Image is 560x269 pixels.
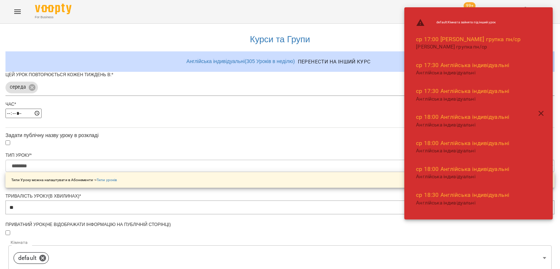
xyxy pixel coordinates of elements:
div: default [13,252,49,264]
p: Англійська індивідуальні [416,95,521,103]
li: default : Кімната зайнята під інший урок [410,15,526,30]
a: Англійська індивідуальні ( 305 Уроків в неділю ) [186,58,295,64]
span: Перенести на інший курс [298,57,371,66]
div: Задати публічну назву уроку в розкладі [5,132,555,139]
img: Voopty Logo [35,4,71,14]
a: ср 17:30 Англійська індивідуальні [416,87,509,94]
h3: Курси та Групи [9,35,551,44]
button: Menu [9,3,26,20]
p: Англійська індивідуальні [416,147,521,155]
a: Типи уроків [97,178,117,182]
div: Тип Уроку [5,152,555,159]
p: [PERSON_NAME] групка пн/ср [416,43,521,51]
span: 99+ [464,2,476,9]
p: Англійська індивідуальні [416,69,521,77]
a: ср 18:00 Англійська індивідуальні [416,113,509,120]
a: ср 18:00 Англійська індивідуальні [416,140,509,147]
div: Приватний урок(не відображати інформацію на публічній сторінці) [5,222,555,228]
p: Англійська індивідуальні [416,173,521,180]
a: ср 18:00 Англійська індивідуальні [416,165,509,172]
div: середа [5,79,555,96]
p: Англійська індивідуальні [416,199,521,207]
button: Перенести на інший курс [295,55,374,68]
span: For Business [35,15,71,20]
a: ср 18:30 Англійська індивідуальні [416,191,509,198]
p: Типи Уроку можна налаштувати в Абонементи -> [11,177,117,183]
div: Цей урок повторюється кожен тиждень в: [5,72,555,78]
div: середа [5,82,38,93]
a: ср 17:00 [PERSON_NAME] групка пн/ср [416,36,521,43]
p: Англійська індивідуальні [416,121,521,129]
a: ср 17:30 Англійська індивідуальні [416,62,509,69]
p: default [18,254,36,262]
div: Час [5,101,555,108]
div: Тривалість уроку(в хвилинах) [5,193,555,199]
span: середа [5,84,30,91]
